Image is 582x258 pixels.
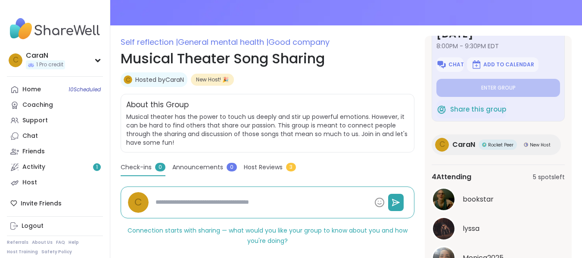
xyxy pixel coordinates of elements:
span: 4 Attending [432,172,471,182]
a: Help [68,239,79,246]
a: Home10Scheduled [7,82,103,97]
div: Host [22,178,37,187]
span: C [126,75,131,84]
span: CaraN [452,140,475,150]
img: New Host [524,143,528,147]
a: lyssalyssa [432,217,565,241]
div: Invite Friends [7,196,103,211]
div: Support [22,116,48,125]
span: 8:00PM - 9:30PM EDT [436,42,560,50]
span: 0 [155,163,165,171]
span: Rocket Peer [488,142,514,148]
span: C [439,139,445,150]
a: Chat [7,128,103,144]
a: CCaraNRocket PeerRocket PeerNew HostNew Host [432,134,561,155]
div: Activity [22,163,45,171]
span: New Host [530,142,551,148]
span: Share this group [450,105,506,115]
img: ShareWell Logomark [436,59,447,70]
a: Hosted byCaraN [135,75,184,84]
span: 3 [286,163,296,171]
button: Add to Calendar [467,57,538,72]
a: Friends [7,144,103,159]
span: Add to Calendar [483,61,534,68]
button: Share this group [436,100,506,118]
a: Coaching [7,97,103,113]
span: Check-ins [121,163,152,172]
a: FAQ [56,239,65,246]
img: ShareWell Nav Logo [7,14,103,44]
div: Friends [22,147,45,156]
span: 1 Pro credit [36,61,63,68]
a: Support [7,113,103,128]
span: Host Reviews [244,163,283,172]
span: Chat [448,61,464,68]
button: Chat [436,57,464,72]
span: Musical theater has the power to touch us deeply and stir up powerful emotions. However, it can b... [126,112,409,147]
img: ShareWell Logomark [436,104,447,115]
div: Home [22,85,41,94]
a: Logout [7,218,103,234]
span: 5 spots left [533,173,565,182]
h1: Musical Theater Song Sharing [121,48,414,69]
span: Good company [268,37,330,47]
div: Logout [22,222,44,230]
img: ShareWell Logomark [471,59,482,70]
span: Self reflection | [121,37,178,47]
span: Connection starts with sharing — what would you like your group to know about you and how you're ... [128,226,408,245]
h2: About this Group [126,99,189,111]
a: Referrals [7,239,28,246]
span: C [13,55,19,66]
span: Enter group [481,84,516,91]
div: Coaching [22,101,53,109]
a: About Us [32,239,53,246]
span: C [134,195,142,210]
div: Chat [22,132,38,140]
span: 0 [227,163,237,171]
a: Safety Policy [41,249,72,255]
img: lyssa [433,218,454,239]
div: New Host! 🎉 [191,74,234,86]
img: bookstar [433,189,454,210]
a: Host Training [7,249,38,255]
a: Activity1 [7,159,103,175]
span: General mental health | [178,37,268,47]
a: bookstarbookstar [432,187,565,211]
div: CaraN [26,51,65,60]
span: bookstar [463,194,494,205]
a: Host [7,175,103,190]
span: Announcements [172,163,223,172]
span: 10 Scheduled [68,86,101,93]
span: 1 [96,164,98,171]
img: Rocket Peer [482,143,486,147]
span: lyssa [463,224,479,234]
button: Enter group [436,79,560,97]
